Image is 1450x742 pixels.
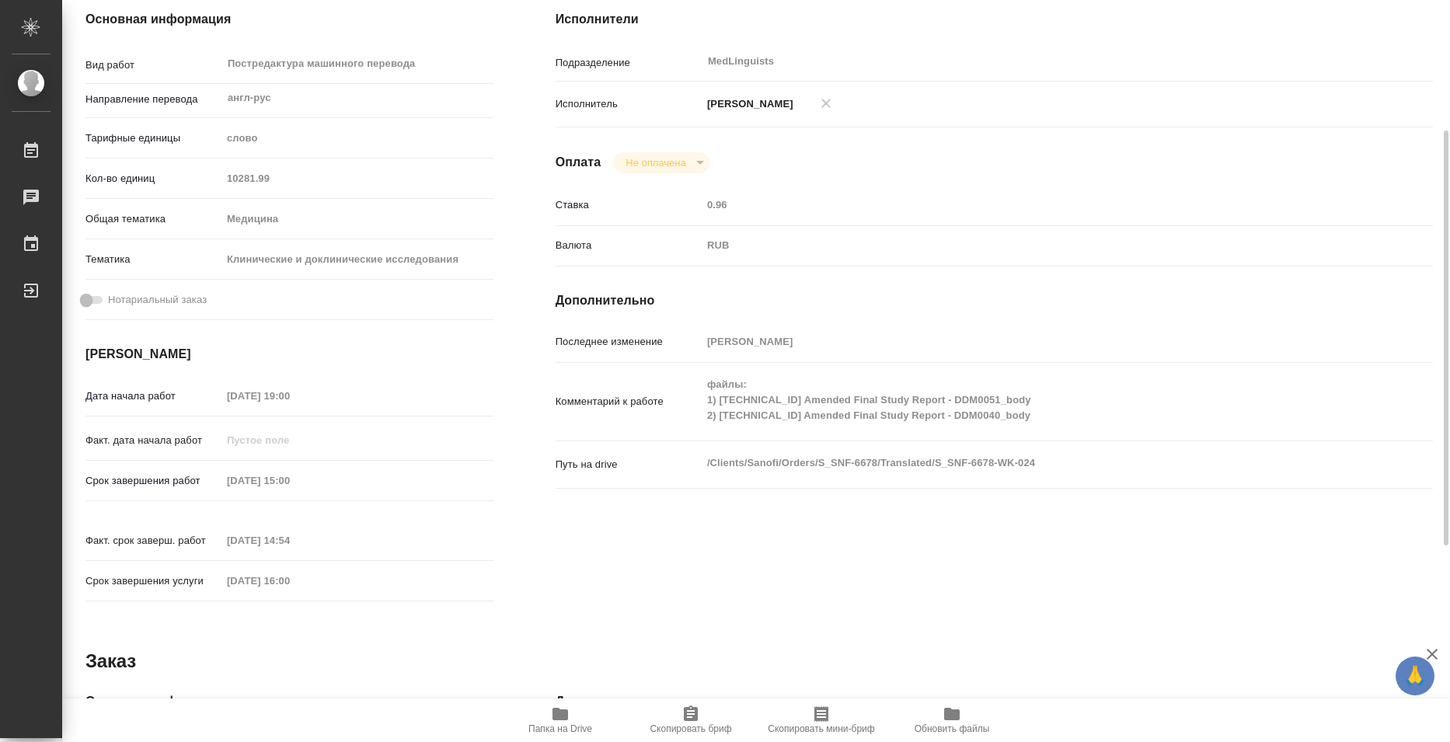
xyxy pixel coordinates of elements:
[1402,660,1428,692] span: 🙏
[556,55,702,71] p: Подразделение
[556,10,1433,29] h4: Исполнители
[108,292,207,308] span: Нотариальный заказ
[221,570,357,592] input: Пустое поле
[85,433,221,448] p: Факт. дата начала работ
[85,57,221,73] p: Вид работ
[702,96,793,112] p: [PERSON_NAME]
[85,388,221,404] p: Дата начала работ
[556,197,702,213] p: Ставка
[85,10,493,29] h4: Основная информация
[556,457,702,472] p: Путь на drive
[528,723,592,734] span: Папка на Drive
[650,723,731,734] span: Скопировать бриф
[756,698,887,742] button: Скопировать мини-бриф
[85,92,221,107] p: Направление перевода
[626,698,756,742] button: Скопировать бриф
[221,429,357,451] input: Пустое поле
[556,334,702,350] p: Последнее изменение
[768,723,874,734] span: Скопировать мини-бриф
[85,573,221,589] p: Срок завершения услуги
[221,469,357,492] input: Пустое поле
[85,345,493,364] h4: [PERSON_NAME]
[221,529,357,552] input: Пустое поле
[85,171,221,186] p: Кол-во единиц
[85,211,221,227] p: Общая тематика
[221,385,357,407] input: Пустое поле
[613,152,709,173] div: Не оплачена
[621,156,690,169] button: Не оплачена
[85,473,221,489] p: Срок завершения работ
[702,193,1360,216] input: Пустое поле
[702,330,1360,353] input: Пустое поле
[556,692,1433,711] h4: Дополнительно
[556,96,702,112] p: Исполнитель
[221,167,493,190] input: Пустое поле
[556,238,702,253] p: Валюта
[702,232,1360,259] div: RUB
[85,252,221,267] p: Тематика
[915,723,990,734] span: Обновить файлы
[221,125,493,152] div: слово
[556,291,1433,310] h4: Дополнительно
[887,698,1017,742] button: Обновить файлы
[85,649,136,674] h2: Заказ
[85,533,221,549] p: Факт. срок заверш. работ
[702,371,1360,429] textarea: файлы: 1) [TECHNICAL_ID] Amended Final Study Report - DDM0051_body 2) [TECHNICAL_ID] Amended Fina...
[556,153,601,172] h4: Оплата
[221,246,493,273] div: Клинические и доклинические исследования
[702,450,1360,476] textarea: /Clients/Sanofi/Orders/S_SNF-6678/Translated/S_SNF-6678-WK-024
[495,698,626,742] button: Папка на Drive
[556,394,702,409] p: Комментарий к работе
[85,131,221,146] p: Тарифные единицы
[221,206,493,232] div: Медицина
[85,692,493,711] h4: Основная информация
[1396,657,1434,695] button: 🙏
